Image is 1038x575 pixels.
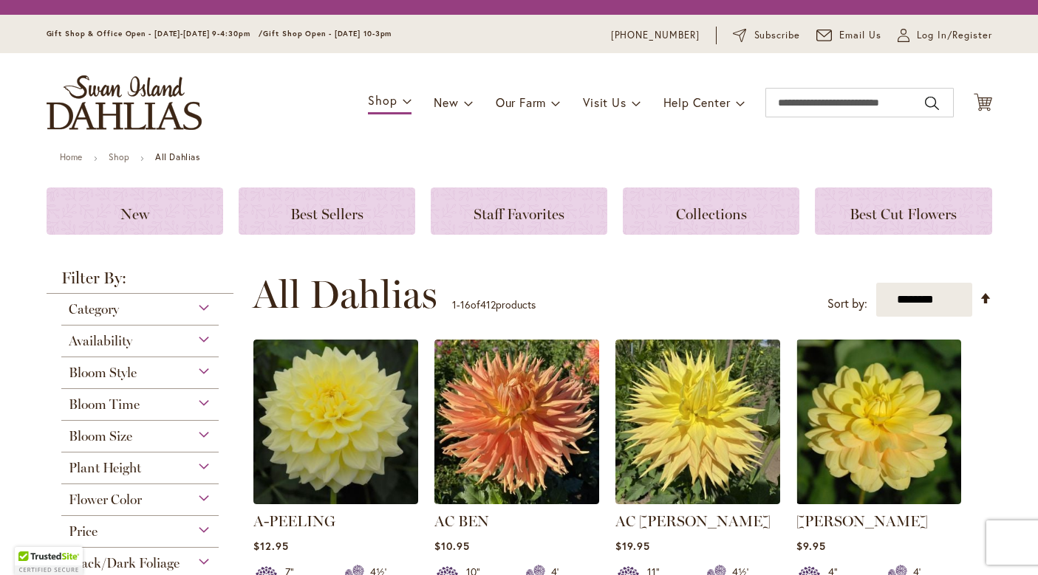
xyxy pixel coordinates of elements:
a: AC BEN [434,512,489,530]
a: A-PEELING [253,512,335,530]
a: [PHONE_NUMBER] [611,28,700,43]
a: Subscribe [733,28,800,43]
span: Visit Us [583,94,626,110]
span: Black/Dark Foliage [69,555,180,571]
span: Shop [368,92,397,108]
span: $9.95 [796,539,826,553]
a: Collections [623,187,799,235]
span: New [120,205,149,223]
div: TrustedSite Certified [15,547,83,575]
span: All Dahlias [253,272,437,317]
span: Gift Shop Open - [DATE] 10-3pm [263,29,392,38]
span: Plant Height [69,460,141,476]
span: Bloom Style [69,365,137,381]
a: Log In/Register [898,28,992,43]
span: Log In/Register [917,28,992,43]
img: AC Jeri [615,340,780,504]
strong: All Dahlias [155,151,200,162]
img: A-Peeling [253,340,418,504]
span: Price [69,523,98,540]
a: Home [60,151,83,162]
a: Best Cut Flowers [815,187,991,235]
span: $10.95 [434,539,470,553]
a: AC Jeri [615,493,780,507]
img: AHOY MATEY [796,340,961,504]
a: Email Us [816,28,881,43]
a: store logo [47,75,202,130]
span: Email Us [839,28,881,43]
span: 16 [460,297,471,311]
span: 1 [452,297,457,311]
span: Availability [69,333,132,349]
span: Collections [676,205,747,223]
span: New [434,94,458,110]
a: AC BEN [434,493,599,507]
span: Flower Color [69,492,142,508]
a: Staff Favorites [431,187,607,235]
span: Bloom Size [69,428,132,444]
span: Best Cut Flowers [850,205,957,223]
strong: Filter By: [47,270,234,294]
span: Bloom Time [69,396,140,413]
span: Our Farm [496,94,546,110]
a: [PERSON_NAME] [796,512,928,530]
p: - of products [452,293,536,317]
label: Sort by: [827,290,867,317]
button: Search [925,92,938,115]
span: Best Sellers [290,205,363,223]
a: AC [PERSON_NAME] [615,512,771,530]
span: Gift Shop & Office Open - [DATE]-[DATE] 9-4:30pm / [47,29,264,38]
span: $12.95 [253,539,289,553]
span: Staff Favorites [474,205,564,223]
span: 412 [480,297,496,311]
a: New [47,187,223,235]
span: Help Center [663,94,731,110]
a: Best Sellers [239,187,415,235]
a: Shop [109,151,129,162]
span: Category [69,301,119,317]
span: $19.95 [615,539,650,553]
img: AC BEN [434,340,599,504]
a: A-Peeling [253,493,418,507]
a: AHOY MATEY [796,493,961,507]
span: Subscribe [754,28,801,43]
